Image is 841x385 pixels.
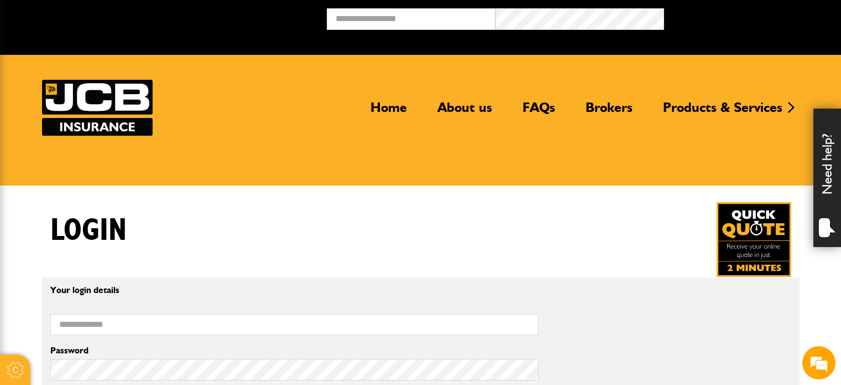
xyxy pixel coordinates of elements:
button: Broker Login [664,8,833,25]
a: Home [362,99,415,125]
a: FAQs [514,99,563,125]
a: Brokers [577,99,641,125]
img: JCB Insurance Services logo [42,80,153,136]
img: Quick Quote [717,202,791,277]
a: Get your insurance quote in just 2-minutes [717,202,791,277]
h1: Login [50,212,127,249]
div: Need help? [813,109,841,247]
a: About us [429,99,500,125]
a: JCB Insurance Services [42,80,153,136]
p: Your login details [50,286,539,295]
label: Password [50,346,539,355]
a: Products & Services [655,99,791,125]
